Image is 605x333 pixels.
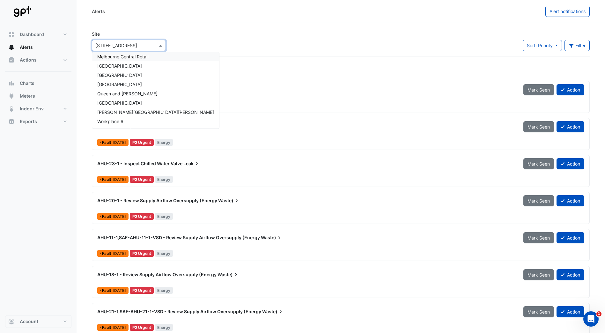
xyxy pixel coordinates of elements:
button: Action [557,269,584,280]
span: Fri 06-Jun-2025 07:02 AEST [113,325,126,330]
span: Fault [102,289,113,292]
span: AHU-23-1 - Inspect Chilled Water Valve [97,161,182,166]
div: P2 Urgent [130,213,154,220]
span: Waste) [218,197,240,204]
span: Mark Seen [528,272,550,277]
app-icon: Meters [8,93,15,99]
span: AHU-20-1 - Review Supply Airflow Oversupply (Energy [97,198,217,203]
span: Fault [102,178,113,181]
button: Mark Seen [523,84,554,95]
button: Mark Seen [523,158,554,169]
span: Waste) [261,234,283,241]
span: Mark Seen [528,87,550,93]
div: P2 Urgent [130,287,154,294]
div: P2 Urgent [130,176,154,183]
span: [PERSON_NAME][GEOGRAPHIC_DATA][PERSON_NAME] [97,109,214,115]
app-icon: Reports [8,118,15,125]
button: Action [557,232,584,243]
span: Energy [155,324,173,331]
button: Action [557,121,584,132]
span: Waste) [218,271,239,278]
span: Meters [20,93,35,99]
span: Fault [102,252,113,255]
span: Mark Seen [528,235,550,241]
button: Dashboard [5,28,71,41]
span: Reports [20,118,37,125]
app-icon: Actions [8,57,15,63]
button: Action [557,84,584,95]
span: Queen and [PERSON_NAME] [97,91,158,96]
button: Meters [5,90,71,102]
span: Tue 08-Jul-2025 11:01 AEST [113,140,126,145]
app-icon: Alerts [8,44,15,50]
span: Dashboard [20,31,44,38]
span: [GEOGRAPHIC_DATA] [97,63,142,69]
div: P2 Urgent [130,324,154,331]
button: Filter [564,40,590,51]
span: Mark Seen [528,309,550,314]
button: Indoor Env [5,102,71,115]
button: Alerts [5,41,71,54]
span: Melbourne Central Retail [97,54,148,59]
span: [GEOGRAPHIC_DATA] [97,72,142,78]
button: Actions [5,54,71,66]
span: Mark Seen [528,124,550,129]
div: Alerts [92,8,105,15]
span: Mon 16-Jun-2025 08:02 AEST [113,214,126,219]
span: [GEOGRAPHIC_DATA] [97,82,142,87]
span: Waste) [262,308,284,315]
span: Charts [20,80,34,86]
app-icon: Charts [8,80,15,86]
span: Energy [155,213,173,220]
button: Reports [5,115,71,128]
div: Options List [92,52,219,129]
span: 1 [596,311,601,316]
span: Mon 16-Jun-2025 12:31 AEST [113,177,126,182]
span: Fault [102,141,113,144]
button: Sort: Priority [523,40,562,51]
iframe: Intercom live chat [583,311,599,327]
div: P2 Urgent [130,139,154,146]
span: Account [20,318,38,325]
app-icon: Indoor Env [8,106,15,112]
span: Energy [155,139,173,146]
span: Alerts [20,44,33,50]
button: Mark Seen [523,269,554,280]
span: Mark Seen [528,198,550,204]
img: Company Logo [8,5,36,18]
span: Alert notifications [550,9,586,14]
span: Energy [155,287,173,294]
button: Action [557,158,584,169]
button: Alert notifications [545,6,590,17]
span: AHU-18-1 - Review Supply Airflow Oversupply (Energy [97,272,217,277]
button: Action [557,195,584,206]
app-icon: Dashboard [8,31,15,38]
button: Action [557,306,584,317]
span: Workplace 6 [97,119,123,124]
span: Energy [155,176,173,183]
button: Account [5,315,71,328]
span: Fault [102,215,113,218]
button: Mark Seen [523,232,554,243]
span: Wed 11-Jun-2025 13:17 AEST [113,251,126,256]
span: Wed 11-Jun-2025 11:48 AEST [113,288,126,293]
span: Energy [155,250,173,257]
span: Fault [102,326,113,329]
span: [GEOGRAPHIC_DATA] [97,100,142,106]
span: Sort: Priority [527,43,553,48]
button: Charts [5,77,71,90]
button: Mark Seen [523,195,554,206]
span: Leak [183,160,200,167]
label: Site [92,31,100,37]
button: Mark Seen [523,306,554,317]
span: AHU-21-1,SAF-AHU-21-1-VSD - Review Supply Airflow Oversupply (Energy [97,309,261,314]
span: Indoor Env [20,106,44,112]
span: Actions [20,57,37,63]
button: Mark Seen [523,121,554,132]
span: Mark Seen [528,161,550,166]
span: AHU-11-1,SAF-AHU-11-1-VSD - Review Supply Airflow Oversupply (Energy [97,235,260,240]
div: P2 Urgent [130,250,154,257]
